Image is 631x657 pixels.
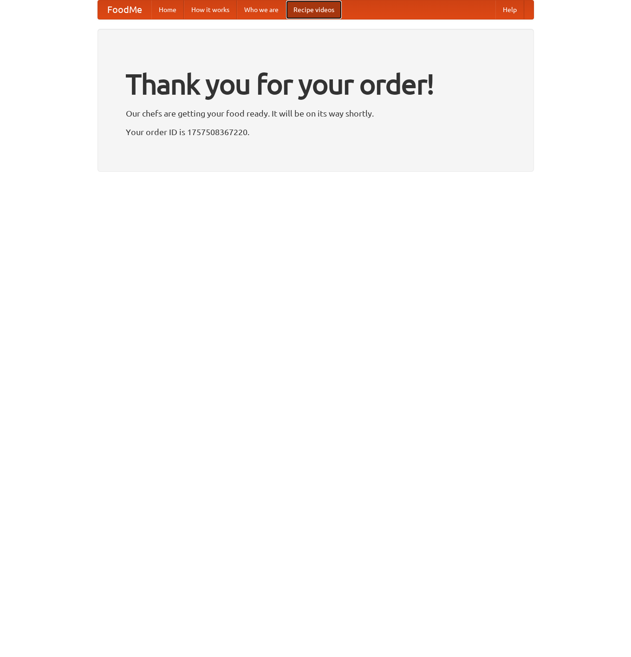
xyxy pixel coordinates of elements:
[184,0,237,19] a: How it works
[237,0,286,19] a: Who we are
[98,0,151,19] a: FoodMe
[151,0,184,19] a: Home
[126,62,506,106] h1: Thank you for your order!
[126,106,506,120] p: Our chefs are getting your food ready. It will be on its way shortly.
[286,0,342,19] a: Recipe videos
[495,0,524,19] a: Help
[126,125,506,139] p: Your order ID is 1757508367220.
